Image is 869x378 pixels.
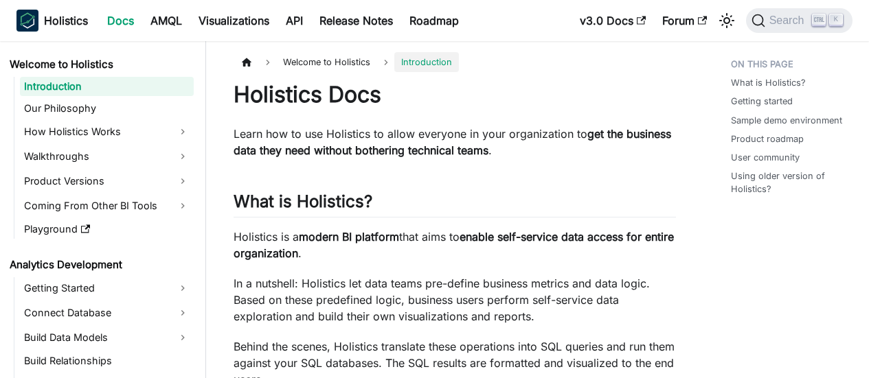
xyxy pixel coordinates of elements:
a: Sample demo environment [731,114,842,127]
span: Search [765,14,813,27]
a: Product roadmap [731,132,804,145]
a: API [278,10,311,32]
a: v3.0 Docs [572,10,654,32]
span: Welcome to Holistics [276,52,377,72]
button: Switch between dark and light mode (currently light mode) [716,10,738,32]
a: What is Holistics? [731,76,806,89]
a: Walkthroughs [20,145,194,167]
p: Holistics is a that aims to . [234,228,676,261]
a: HolisticsHolistics [16,10,88,32]
a: User community [731,151,800,164]
a: Connect Database [20,302,194,324]
a: Coming From Other BI Tools [20,195,194,217]
a: Getting Started [20,277,194,299]
a: Welcome to Holistics [5,55,194,74]
p: Learn how to use Holistics to allow everyone in your organization to . [234,126,676,158]
button: Search (Ctrl+K) [746,8,853,33]
a: Analytics Development [5,255,194,274]
a: Using older version of Holistics? [731,169,847,196]
a: Forum [654,10,715,32]
h1: Holistics Docs [234,81,676,108]
a: Roadmap [401,10,467,32]
img: Holistics [16,10,38,32]
a: How Holistics Works [20,121,194,143]
a: Build Data Models [20,327,194,349]
a: Getting started [731,95,793,108]
b: Holistics [44,12,88,29]
a: Product Versions [20,170,194,192]
span: Introduction [394,52,459,72]
a: AMQL [142,10,190,32]
p: In a nutshell: Holistics let data teams pre-define business metrics and data logic. Based on thes... [234,275,676,324]
a: Build Relationships [20,351,194,370]
a: Release Notes [311,10,401,32]
strong: modern BI platform [299,230,399,244]
a: Home page [234,52,260,72]
a: Introduction [20,77,194,96]
a: Docs [99,10,142,32]
h2: What is Holistics? [234,191,676,217]
a: Playground [20,220,194,239]
a: Visualizations [190,10,278,32]
a: Our Philosophy [20,99,194,118]
kbd: K [829,14,843,26]
nav: Breadcrumbs [234,52,676,72]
